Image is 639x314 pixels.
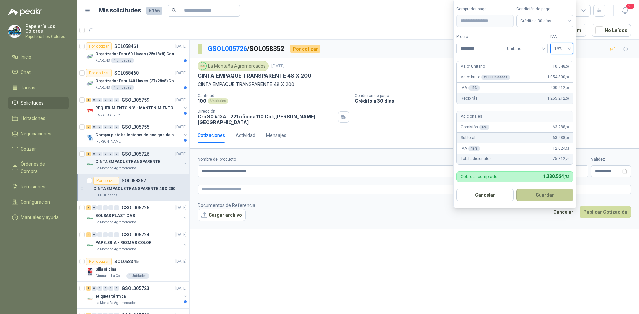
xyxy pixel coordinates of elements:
img: Company Logo [86,295,94,303]
a: 1 0 0 0 0 0 GSOL005759[DATE] Company LogoREQUERIMIENTO N°8 - MANTENIMIENTOIndustrias Tomy [86,96,188,117]
span: 10.548 [553,63,569,70]
img: Company Logo [8,25,21,38]
p: Compra pistolas lectoras de codigos de barras [95,132,178,138]
p: GSOL005725 [122,205,149,210]
span: ,00 [565,65,569,68]
span: Crédito a 30 días [520,16,569,26]
p: Recibirás [461,95,478,102]
div: 0 [103,125,108,129]
p: Organizador Para 60 Llaves (25x18x8) Con Cerradura [95,51,178,57]
span: ,00 [565,97,569,100]
button: Cancelar [456,189,514,201]
p: La Montaña Agromercados [95,220,137,225]
div: 0 [97,98,102,102]
p: BOLSAS PLASTICAS [95,213,135,219]
p: La Montaña Agromercados [95,166,137,171]
p: Valor Unitario [461,63,485,70]
p: Adicionales [461,113,482,120]
div: 6 % [479,125,489,130]
div: 0 [97,232,102,237]
label: Validez [591,157,631,163]
p: [DATE] [175,232,187,238]
div: 0 [108,286,113,291]
div: 0 [92,152,97,156]
div: Actividad [236,132,255,139]
img: Logo peakr [8,8,42,16]
p: SOL058460 [114,71,139,75]
p: La Montaña Agromercados [95,300,137,306]
span: ,00 [565,136,569,140]
p: REQUERIMIENTO N°8 - MANTENIMIENTO [95,105,173,111]
p: KLARENS [95,85,110,90]
p: [DATE] [175,124,187,130]
div: 0 [92,205,97,210]
div: 0 [97,286,102,291]
span: Tareas [21,84,35,91]
p: Crédito a 30 días [355,98,636,104]
a: 2 0 0 0 0 0 GSOL005755[DATE] Company LogoCompra pistolas lectoras de codigos de barras[PERSON_NAME] [86,123,188,144]
span: Órdenes de Compra [21,160,62,175]
div: 0 [108,98,113,102]
div: Por cotizar [93,177,119,185]
div: 0 [114,205,119,210]
span: Inicio [21,53,31,61]
div: Por cotizar [86,42,112,50]
p: Silla oficina [95,266,116,273]
div: Por cotizar [290,45,320,53]
p: CINTA EMPAQUE TRANSPARENTE 48 X 200 [198,81,631,88]
label: Precio [456,34,503,40]
span: 19% [554,44,569,53]
p: GSOL005759 [122,98,149,102]
label: Condición de pago [516,6,573,12]
a: Manuales y ayuda [8,211,69,224]
span: 20 [626,3,635,9]
div: 1 [86,152,91,156]
span: 1.054.800 [547,74,569,80]
img: Company Logo [86,268,94,276]
div: 19 % [468,146,480,151]
div: 0 [103,286,108,291]
div: 0 [114,232,119,237]
p: GSOL005755 [122,125,149,129]
span: ,00 [565,75,569,79]
p: Organizador Para 140 Llaves (37x28x8) Con Cerradura [95,78,178,84]
img: Company Logo [86,134,94,142]
img: Company Logo [86,160,94,168]
p: CINTA EMPAQUE TRANSPARENTE [95,159,160,165]
div: Mensajes [266,132,286,139]
div: Por cotizar [86,69,112,77]
a: 1 0 0 0 0 0 GSOL005726[DATE] Company LogoCINTA EMPAQUE TRANSPARENTELa Montaña Agromercados [86,150,188,171]
a: Por cotizarSOL058460[DATE] Company LogoOrganizador Para 140 Llaves (37x28x8) Con CerraduraKLARENS... [77,66,189,93]
div: 0 [103,205,108,210]
button: 20 [619,5,631,17]
div: 0 [108,232,113,237]
span: Manuales y ayuda [21,214,59,221]
button: Publicar Cotización [580,206,631,218]
p: Dirección [198,109,335,114]
a: GSOL005726 [208,45,247,52]
p: Cobro al comprador [461,174,499,179]
div: 0 [103,232,108,237]
p: [DATE] [175,97,187,103]
span: Negociaciones [21,130,51,137]
p: PAPELERIA - RESMAS COLOR [95,240,152,246]
a: Licitaciones [8,112,69,125]
div: 0 [108,152,113,156]
a: Solicitudes [8,97,69,109]
h1: Mis solicitudes [99,6,141,15]
span: Chat [21,69,31,76]
p: Comisión [461,124,489,130]
span: Licitaciones [21,115,45,122]
img: Company Logo [86,107,94,115]
div: 0 [114,125,119,129]
button: Cancelar [550,206,577,218]
img: Company Logo [86,53,94,61]
p: Gimnasio La Colina [95,273,125,279]
p: Cra 80 #13A - 221 oficina 110 Cali , [PERSON_NAME][GEOGRAPHIC_DATA] [198,114,335,125]
a: Tareas [8,81,69,94]
span: ,72 [565,147,569,150]
span: Configuración [21,198,50,206]
p: KLARENS [95,58,110,63]
p: 100 [198,98,206,104]
p: Valor bruto [461,74,510,80]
